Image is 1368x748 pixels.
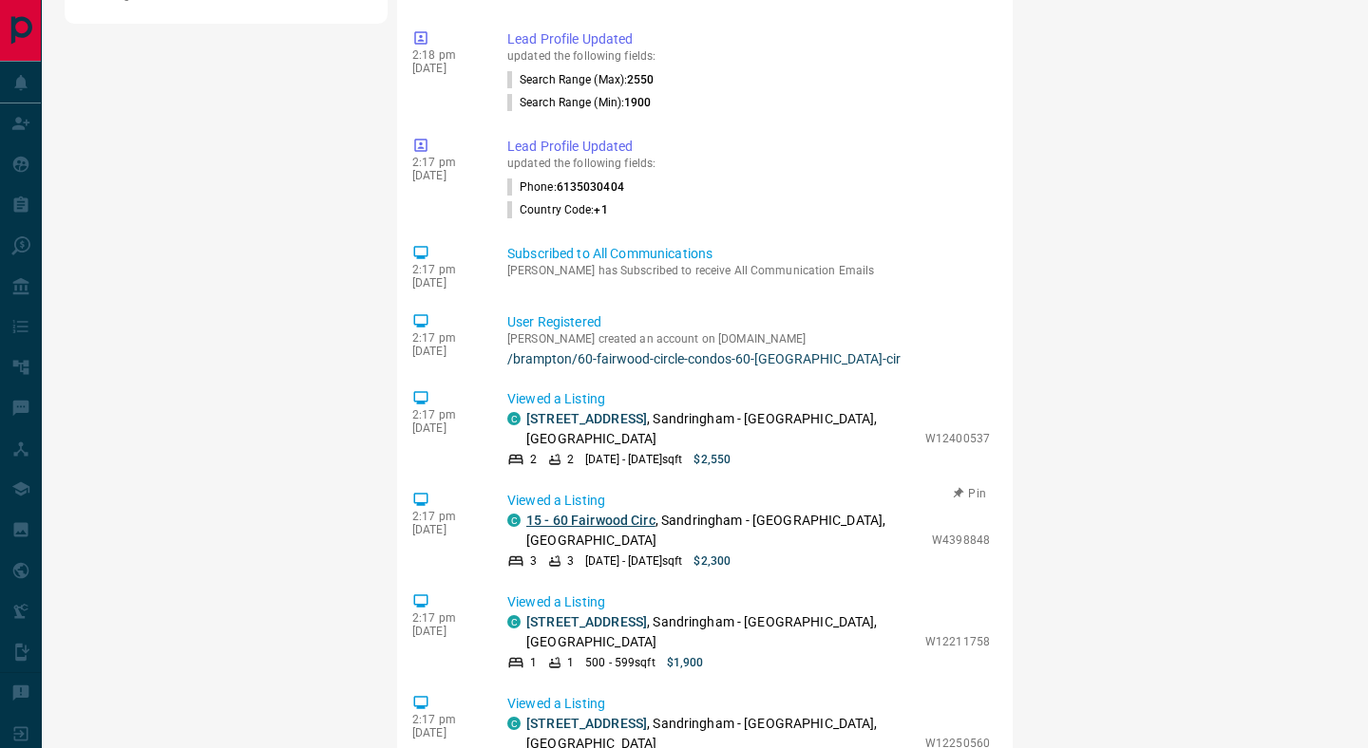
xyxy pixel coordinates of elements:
[667,654,704,671] p: $1,900
[530,552,537,570] p: 3
[925,633,990,650] p: W12211758
[507,389,990,409] p: Viewed a Listing
[507,29,990,49] p: Lead Profile Updated
[627,73,654,86] span: 2550
[507,157,990,170] p: updated the following fields:
[585,552,682,570] p: [DATE] - [DATE] sqft
[412,156,479,169] p: 2:17 pm
[412,48,479,62] p: 2:18 pm
[624,96,651,109] span: 1900
[507,71,655,88] p: Search Range (Max) :
[412,263,479,276] p: 2:17 pm
[507,264,990,277] p: [PERSON_NAME] has Subscribed to receive All Communication Emails
[585,654,655,671] p: 500 - 599 sqft
[507,694,990,714] p: Viewed a Listing
[412,510,479,523] p: 2:17 pm
[507,351,990,366] a: /brampton/60-fairwood-circle-condos-60-[GEOGRAPHIC_DATA]-cir
[412,726,479,739] p: [DATE]
[526,513,655,528] a: 15 - 60 Fairwood Circ
[526,614,647,629] a: [STREET_ADDRESS]
[507,332,990,346] p: [PERSON_NAME] created an account on [DOMAIN_NAME]
[530,654,537,671] p: 1
[585,451,682,468] p: [DATE] - [DATE] sqft
[526,612,916,652] p: , Sandringham - [GEOGRAPHIC_DATA], [GEOGRAPHIC_DATA]
[412,331,479,345] p: 2:17 pm
[507,592,990,612] p: Viewed a Listing
[412,713,479,726] p: 2:17 pm
[507,94,652,111] p: Search Range (Min) :
[526,511,922,551] p: , Sandringham - [GEOGRAPHIC_DATA], [GEOGRAPHIC_DATA]
[557,180,624,194] span: 6135030404
[507,412,521,425] div: condos.ca
[932,532,990,549] p: W4398848
[412,523,479,536] p: [DATE]
[942,485,997,502] button: Pin
[507,717,521,730] div: condos.ca
[507,244,990,264] p: Subscribed to All Communications
[412,408,479,421] p: 2:17 pm
[412,345,479,358] p: [DATE]
[567,552,574,570] p: 3
[412,611,479,625] p: 2:17 pm
[507,312,990,332] p: User Registered
[412,62,479,75] p: [DATE]
[594,203,607,216] span: +1
[693,451,731,468] p: $2,550
[693,552,731,570] p: $2,300
[507,514,521,527] div: condos.ca
[925,430,990,447] p: W12400537
[526,716,647,731] a: [STREET_ADDRESS]
[412,169,479,182] p: [DATE]
[507,49,990,63] p: updated the following fields:
[507,201,608,218] p: Country Code :
[530,451,537,468] p: 2
[507,178,624,196] p: Phone :
[526,411,647,426] a: [STREET_ADDRESS]
[412,625,479,638] p: [DATE]
[567,451,574,468] p: 2
[412,276,479,290] p: [DATE]
[507,137,990,157] p: Lead Profile Updated
[412,421,479,435] p: [DATE]
[507,491,990,511] p: Viewed a Listing
[507,615,521,628] div: condos.ca
[567,654,574,671] p: 1
[526,409,916,449] p: , Sandringham - [GEOGRAPHIC_DATA], [GEOGRAPHIC_DATA]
